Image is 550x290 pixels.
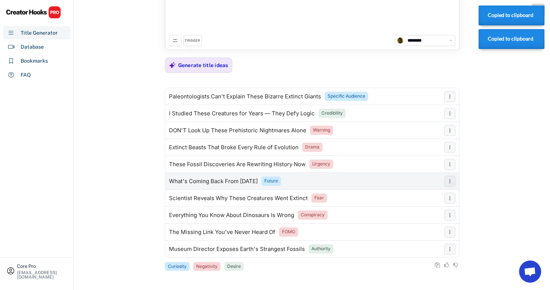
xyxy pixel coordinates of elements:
div: Drama [305,144,320,150]
a: Відкритий чат [519,261,541,283]
div: Title Generator [21,29,58,37]
div: I Studied These Creatures for Years — They Defy Logic [169,111,315,116]
div: DON'T Look Up These Prehistoric Nightmares Alone [169,127,306,133]
div: Core Pro [17,264,67,269]
div: [EMAIL_ADDRESS][DOMAIN_NAME] [17,270,67,279]
div: Museum Director Exposes Earth's Strangest Fossils [169,246,305,252]
div: Negativity [196,263,218,270]
div: The Missing Link You've Never Heard Of [169,229,275,235]
strong: Copied to clipboard [488,12,533,18]
div: Future [264,178,278,184]
div: Extinct Beasts That Broke Every Rule of Evolution [169,144,299,150]
div: Curiosity [168,263,187,270]
div: Scientist Reveals Why These Creatures Went Extinct [169,195,308,201]
div: FAQ [21,71,31,79]
div: Conspiracy [301,212,325,218]
div: Urgency [312,161,330,167]
div: Paleontologists Can't Explain These Bizarre Extinct Giants [169,94,321,99]
div: TRIGGER [185,38,200,43]
div: Specific Audience [328,93,365,99]
div: These Fossil Discoveries Are Rewriting History Now [169,161,306,167]
img: CHPRO%20Logo.svg [6,6,61,19]
div: Fear [314,195,324,201]
div: Generate title ideas [178,62,228,69]
div: Desire [227,263,241,270]
div: Bookmarks [21,57,48,65]
div: Credibility [321,110,343,116]
div: What's Coming Back From [DATE] [169,178,258,184]
div: Warning [313,127,330,133]
img: channels4_profile.jpg [397,37,403,44]
div: Everything You Know About Dinosaurs Is Wrong [169,212,294,218]
strong: Copied to clipboard [488,36,533,42]
div: Database [21,43,44,51]
div: FOMO [282,229,295,235]
div: Authority [311,246,331,252]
